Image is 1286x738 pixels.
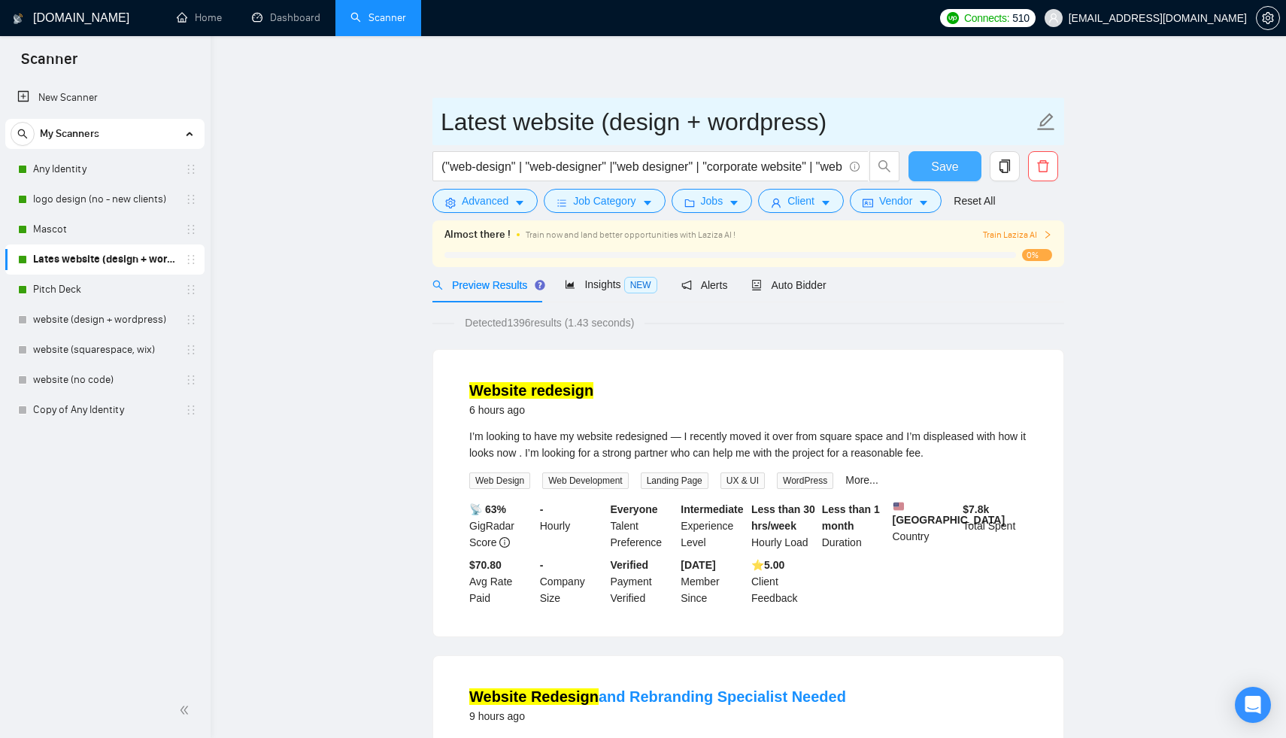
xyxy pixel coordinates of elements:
b: Less than 1 month [822,503,880,532]
span: Almost there ! [444,226,511,243]
a: Reset All [954,193,995,209]
span: search [11,129,34,139]
a: website (design + wordpress) [33,305,176,335]
div: Open Intercom Messenger [1235,687,1271,723]
button: Save [908,151,981,181]
a: Pitch Deck [33,275,176,305]
div: Total Spent [960,501,1030,551]
span: WordPress [777,472,833,489]
a: Mascot [33,214,176,244]
div: Tooltip anchor [533,278,547,292]
b: Verified [611,559,649,571]
div: Hourly [537,501,608,551]
span: 0% [1022,249,1052,261]
span: 510 [1012,10,1029,26]
div: GigRadar Score [466,501,537,551]
span: info-circle [499,537,510,548]
button: settingAdvancedcaret-down [432,189,538,213]
button: Train Laziza AI [983,228,1052,242]
button: barsJob Categorycaret-down [544,189,665,213]
b: $70.80 [469,559,502,571]
div: Country [890,501,960,551]
b: Intermediate [681,503,743,515]
a: Any Identity [33,154,176,184]
button: search [11,122,35,146]
a: More... [845,474,878,486]
a: website (squarespace, wix) [33,335,176,365]
a: Lates website (design + wordpress) [33,244,176,275]
span: My Scanners [40,119,99,149]
span: caret-down [642,197,653,208]
span: idcard [863,197,873,208]
span: area-chart [565,279,575,290]
b: Everyone [611,503,658,515]
b: 📡 63% [469,503,506,515]
span: Web Development [542,472,629,489]
div: Talent Preference [608,501,678,551]
span: info-circle [850,162,860,172]
span: Jobs [701,193,723,209]
button: copy [990,151,1020,181]
span: Save [931,157,958,176]
span: search [870,159,899,173]
b: $ 7.8k [963,503,989,515]
span: holder [185,374,197,386]
span: bars [557,197,567,208]
a: logo design (no - new clients) [33,184,176,214]
a: homeHome [177,11,222,24]
span: setting [1257,12,1279,24]
button: userClientcaret-down [758,189,844,213]
div: Duration [819,501,890,551]
span: Web Design [469,472,530,489]
div: I’m looking to have my website redesigned — I recently moved it over from square space and I’m di... [469,428,1027,461]
span: holder [185,344,197,356]
b: [GEOGRAPHIC_DATA] [893,501,1005,526]
span: caret-down [514,197,525,208]
div: 6 hours ago [469,401,593,419]
b: ⭐️ 5.00 [751,559,784,571]
span: holder [185,254,197,266]
span: Preview Results [432,279,541,291]
span: Vendor [879,193,912,209]
img: upwork-logo.png [947,12,959,24]
a: website (no code) [33,365,176,395]
span: Advanced [462,193,508,209]
span: Scanner [9,48,89,80]
button: delete [1028,151,1058,181]
a: Website redesign [469,382,593,399]
a: Copy of Any Identity [33,395,176,425]
img: 🇺🇸 [893,501,904,512]
span: search [432,280,443,290]
span: holder [185,404,197,416]
span: caret-down [729,197,739,208]
b: - [540,559,544,571]
span: Client [787,193,814,209]
span: holder [185,163,197,175]
span: holder [185,284,197,296]
input: Scanner name... [441,103,1033,141]
span: Insights [565,278,657,290]
button: folderJobscaret-down [672,189,753,213]
div: Avg Rate Paid [466,557,537,606]
button: search [869,151,899,181]
li: My Scanners [5,119,205,425]
span: right [1043,230,1052,239]
span: copy [990,159,1019,173]
span: caret-down [820,197,831,208]
span: Job Category [573,193,635,209]
span: user [771,197,781,208]
span: Landing Page [641,472,708,489]
a: New Scanner [17,83,193,113]
div: Company Size [537,557,608,606]
div: Payment Verified [608,557,678,606]
span: UX & UI [720,472,765,489]
mark: Website Redesign [469,688,599,705]
span: folder [684,197,695,208]
div: Hourly Load [748,501,819,551]
span: edit [1036,112,1056,132]
a: dashboardDashboard [252,11,320,24]
div: 9 hours ago [469,707,846,725]
a: searchScanner [350,11,406,24]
